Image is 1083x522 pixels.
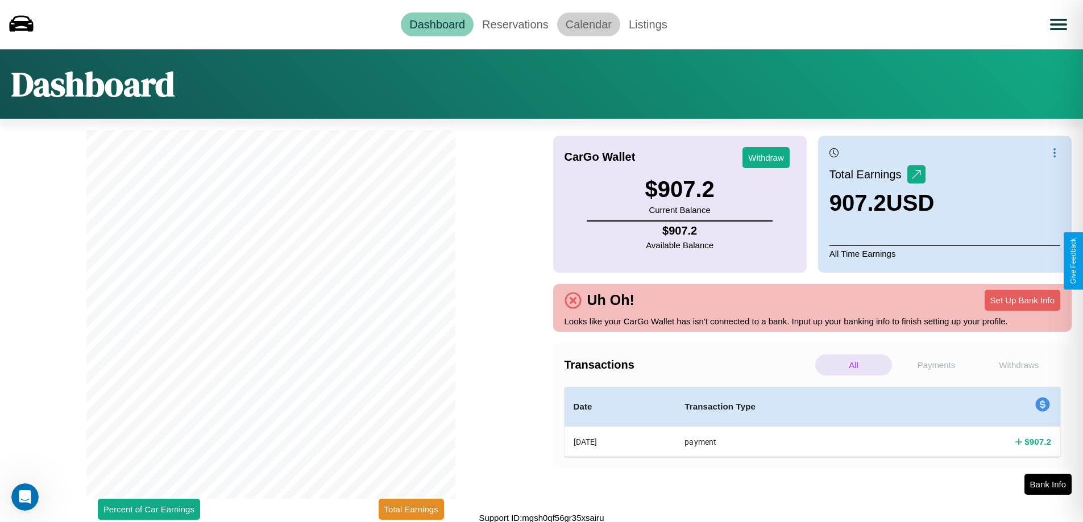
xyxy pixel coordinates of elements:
[574,400,667,414] h4: Date
[985,290,1060,311] button: Set Up Bank Info
[898,354,974,375] p: Payments
[829,245,1060,261] p: All Time Earnings
[565,151,636,164] h4: CarGo Wallet
[645,202,714,218] p: Current Balance
[1069,238,1077,284] div: Give Feedback
[11,483,39,511] iframe: Intercom live chat
[565,387,1061,457] table: simple table
[620,12,676,36] a: Listings
[829,190,935,216] h3: 907.2 USD
[582,292,640,308] h4: Uh Oh!
[675,427,911,457] th: payment
[646,237,713,253] p: Available Balance
[401,12,474,36] a: Dashboard
[11,61,175,107] h1: Dashboard
[474,12,557,36] a: Reservations
[829,164,907,185] p: Total Earnings
[981,354,1057,375] p: Withdraws
[742,147,790,168] button: Withdraw
[1043,9,1074,40] button: Open menu
[379,499,444,520] button: Total Earnings
[557,12,620,36] a: Calendar
[565,427,676,457] th: [DATE]
[1024,436,1051,448] h4: $ 907.2
[684,400,902,414] h4: Transaction Type
[565,358,812,371] h4: Transactions
[1024,474,1072,495] button: Bank Info
[645,177,714,202] h3: $ 907.2
[98,499,200,520] button: Percent of Car Earnings
[815,354,892,375] p: All
[565,314,1061,329] p: Looks like your CarGo Wallet has isn't connected to a bank. Input up your banking info to finish ...
[646,224,713,237] h4: $ 907.2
